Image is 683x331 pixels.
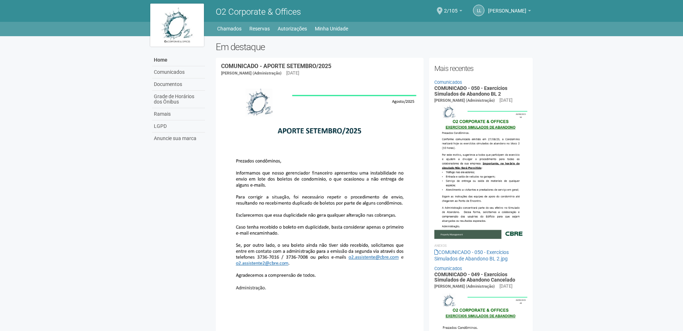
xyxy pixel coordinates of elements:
[434,284,495,289] span: [PERSON_NAME] (Administração)
[434,63,528,74] h2: Mais recentes
[434,80,462,85] a: Comunicados
[221,63,331,69] a: COMUNICADO - APORTE SETEMBRO/2025
[278,24,307,34] a: Autorizações
[249,24,270,34] a: Reservas
[434,266,462,271] a: Comunicados
[434,272,515,283] a: COMUNICADO - 049 - Exercícios Simulados de Abandono Cancelado
[152,66,205,78] a: Comunicados
[152,133,205,144] a: Anuncie sua marca
[216,42,533,52] h2: Em destaque
[434,249,509,262] a: COMUNICADO - 050 - Exercícios Simulados de Abandono BL 2.jpg
[488,1,526,14] span: Lara Lira Justino
[217,24,242,34] a: Chamados
[444,9,462,15] a: 2/105
[434,98,495,103] span: [PERSON_NAME] (Administração)
[488,9,531,15] a: [PERSON_NAME]
[434,104,528,239] img: COMUNICADO%20-%20050%20-%20Exerc%C3%ADcios%20Simulados%20de%20Abandono%20BL%202.jpg
[152,54,205,66] a: Home
[499,283,512,289] div: [DATE]
[152,108,205,120] a: Ramais
[152,78,205,91] a: Documentos
[152,120,205,133] a: LGPD
[473,5,484,16] a: LL
[315,24,348,34] a: Minha Unidade
[150,4,204,47] img: logo.jpg
[499,97,512,104] div: [DATE]
[434,243,528,249] li: Anexos
[216,7,301,17] span: O2 Corporate & Offices
[286,70,299,76] div: [DATE]
[152,91,205,108] a: Grade de Horários dos Ônibus
[434,85,507,96] a: COMUNICADO - 050 - Exercícios Simulados de Abandono BL 2
[221,71,282,76] span: [PERSON_NAME] (Administração)
[444,1,458,14] span: 2/105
